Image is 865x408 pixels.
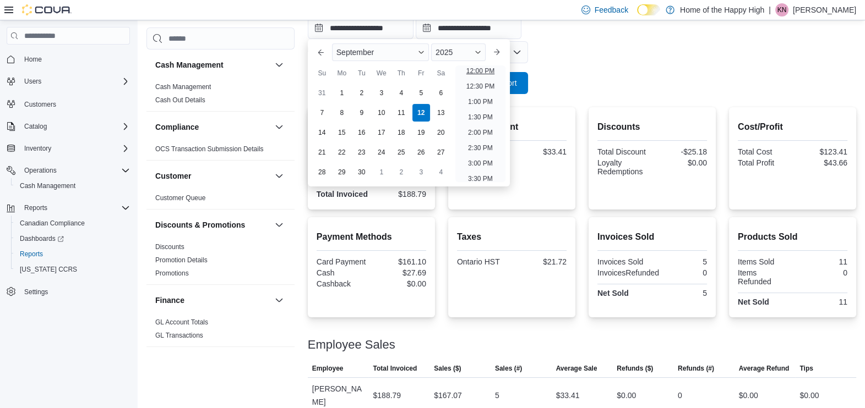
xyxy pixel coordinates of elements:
[155,122,199,133] h3: Compliance
[155,331,203,340] span: GL Transactions
[513,48,521,57] button: Open list of options
[155,145,264,153] a: OCS Transaction Submission Details
[20,201,52,214] button: Reports
[738,158,791,167] div: Total Profit
[769,3,771,16] p: |
[654,158,707,167] div: $0.00
[416,17,521,39] input: Press the down key to open a popover containing a calendar.
[20,285,130,299] span: Settings
[738,147,791,156] div: Total Cost
[20,164,130,177] span: Operations
[597,257,650,266] div: Invoices Sold
[317,190,368,199] strong: Total Invoiced
[462,64,499,78] li: 12:00 PM
[312,364,344,373] span: Employee
[20,142,56,155] button: Inventory
[15,232,68,245] a: Dashboards
[273,120,286,134] button: Compliance
[654,147,707,156] div: -$25.18
[146,142,295,160] div: Compliance
[353,144,371,161] div: day-23
[20,219,85,228] span: Canadian Compliance
[333,84,351,102] div: day-1
[637,4,660,16] input: Dark Mode
[799,389,819,402] div: $0.00
[146,191,295,209] div: Customer
[432,104,450,122] div: day-13
[11,231,134,246] a: Dashboards
[20,120,130,133] span: Catalog
[15,263,81,276] a: [US_STATE] CCRS
[353,64,371,82] div: Tu
[155,295,270,306] button: Finance
[15,247,47,261] a: Reports
[15,232,130,245] span: Dashboards
[15,179,130,192] span: Cash Management
[155,219,270,230] button: Discounts & Promotions
[332,43,429,61] div: Button. Open the month selector. September is currently selected.
[597,268,659,277] div: InvoicesRefunded
[434,389,462,402] div: $167.07
[333,104,351,122] div: day-8
[155,194,205,202] span: Customer Queue
[313,124,331,141] div: day-14
[313,64,331,82] div: Su
[2,74,134,89] button: Users
[373,84,390,102] div: day-3
[155,219,245,230] h3: Discounts & Promotions
[20,201,130,214] span: Reports
[795,268,847,277] div: 0
[317,257,369,266] div: Card Payment
[20,75,46,88] button: Users
[393,124,410,141] div: day-18
[654,257,707,266] div: 5
[462,80,499,93] li: 12:30 PM
[597,147,650,156] div: Total Discount
[373,190,426,199] div: $188.79
[393,84,410,102] div: day-4
[373,364,417,373] span: Total Invoiced
[155,122,270,133] button: Compliance
[595,4,628,15] span: Feedback
[680,3,764,16] p: Home of the Happy High
[155,269,189,278] span: Promotions
[775,3,788,16] div: Kristi Nadalin
[333,163,351,181] div: day-29
[333,124,351,141] div: day-15
[597,158,650,176] div: Loyalty Redemptions
[15,179,80,192] a: Cash Management
[393,64,410,82] div: Th
[20,53,46,66] a: Home
[412,84,430,102] div: day-5
[514,257,567,266] div: $21.72
[495,389,499,402] div: 5
[317,230,426,244] h2: Payment Methods
[24,122,47,131] span: Catalog
[15,217,89,230] a: Canadian Compliance
[273,58,286,71] button: Cash Management
[432,124,450,141] div: day-20
[24,77,41,86] span: Users
[333,64,351,82] div: Mo
[336,48,374,57] span: September
[155,83,211,91] a: Cash Management
[432,84,450,102] div: day-6
[15,263,130,276] span: Washington CCRS
[739,364,790,373] span: Average Refund
[738,230,847,244] h2: Products Sold
[20,234,64,243] span: Dashboards
[308,338,395,351] h3: Employee Sales
[464,111,497,124] li: 1:30 PM
[464,126,497,139] li: 2:00 PM
[155,269,189,277] a: Promotions
[2,96,134,112] button: Customers
[373,104,390,122] div: day-10
[373,257,426,266] div: $161.10
[2,163,134,178] button: Operations
[663,268,707,277] div: 0
[464,157,497,170] li: 3:00 PM
[2,51,134,67] button: Home
[22,4,72,15] img: Cova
